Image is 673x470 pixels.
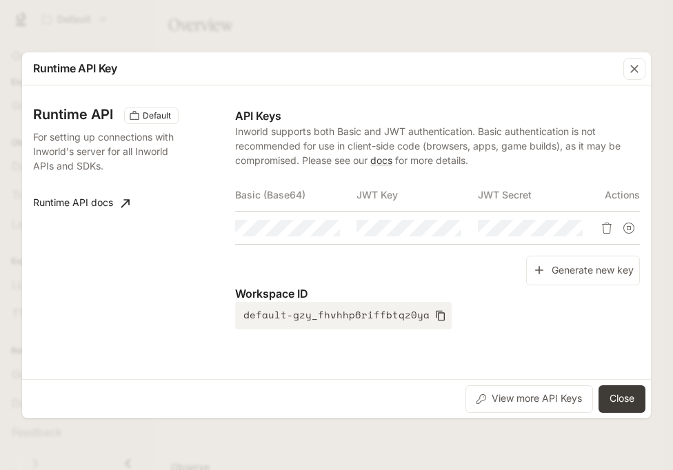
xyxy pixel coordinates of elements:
[33,108,113,121] h3: Runtime API
[137,110,177,122] span: Default
[599,178,640,212] th: Actions
[28,190,135,217] a: Runtime API docs
[235,178,356,212] th: Basic (Base64)
[235,124,640,167] p: Inworld supports both Basic and JWT authentication. Basic authentication is not recommended for u...
[235,302,452,329] button: default-gzy_fhvhhp6riffbtqz0ya
[235,108,640,124] p: API Keys
[356,178,478,212] th: JWT Key
[478,178,599,212] th: JWT Secret
[33,60,117,76] p: Runtime API Key
[33,130,177,173] p: For setting up connections with Inworld's server for all Inworld APIs and SDKs.
[596,217,618,239] button: Delete API key
[526,256,640,285] button: Generate new key
[370,154,392,166] a: docs
[465,385,593,413] button: View more API Keys
[124,108,179,124] div: These keys will apply to your current workspace only
[599,385,645,413] button: Close
[618,217,640,239] button: Suspend API key
[235,285,640,302] p: Workspace ID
